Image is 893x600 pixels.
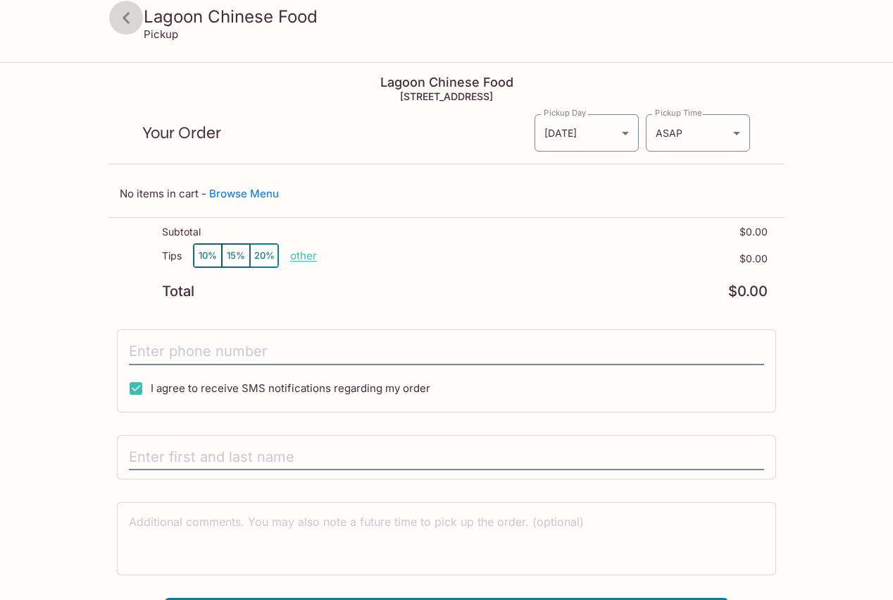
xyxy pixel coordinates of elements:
[646,114,750,152] div: ASAP
[108,90,785,102] h5: [STREET_ADDRESS]
[142,126,534,140] p: Your Order
[655,107,702,118] label: Pickup Time
[129,444,764,471] input: Enter first and last name
[144,6,773,27] h3: Lagoon Chinese Food
[222,244,250,267] button: 15%
[544,107,586,118] label: Pickup Day
[162,250,182,262] p: Tips
[162,285,194,298] p: Total
[728,285,768,298] p: $0.00
[108,75,785,90] h4: Lagoon Chinese Food
[194,244,222,267] button: 10%
[250,244,278,267] button: 20%
[162,226,201,238] p: Subtotal
[739,226,768,238] p: $0.00
[535,114,639,152] div: [DATE]
[317,253,768,264] p: $0.00
[209,187,279,200] a: Browse Menu
[290,249,317,262] button: other
[120,187,773,200] p: No items in cart -
[151,381,430,395] span: I agree to receive SMS notifications regarding my order
[129,338,764,365] input: Enter phone number
[144,27,178,41] p: Pickup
